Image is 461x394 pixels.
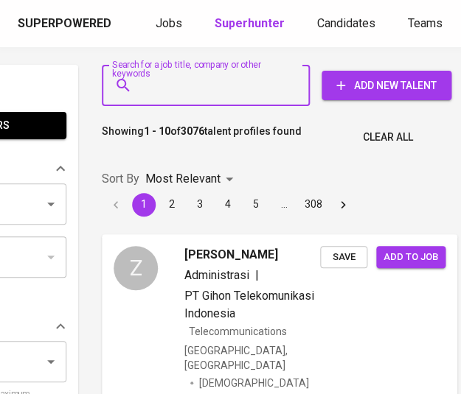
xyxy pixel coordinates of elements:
button: Open [41,194,61,214]
p: Showing of talent profiles found [102,124,302,151]
button: Save [320,246,367,269]
nav: pagination navigation [102,193,357,217]
span: Jobs [156,16,182,30]
a: Superhunter [215,15,288,33]
span: Clear All [363,128,413,147]
div: … [272,197,296,211]
span: Administrasi [184,268,249,282]
div: Most Relevant [145,166,238,193]
b: 1 - 10 [144,125,170,137]
button: Go to next page [331,193,355,217]
span: Candidates [317,16,375,30]
button: Go to page 3 [188,193,212,217]
button: Go to page 5 [244,193,268,217]
button: Go to page 4 [216,193,240,217]
button: Add New Talent [322,71,451,100]
button: Go to page 2 [160,193,184,217]
span: | [255,267,259,284]
b: Superhunter [215,16,285,30]
a: Candidates [317,15,378,33]
a: Jobs [156,15,185,33]
button: Clear All [357,124,419,151]
a: Teams [408,15,446,33]
b: 3076 [181,125,204,137]
span: PT Gihon Telekomunikasi Indonesia [184,289,314,320]
button: Add to job [376,246,446,269]
span: Teams [408,16,443,30]
button: Go to page 308 [300,193,327,217]
div: Z [114,246,158,290]
div: Superpowered [18,15,111,32]
span: [DEMOGRAPHIC_DATA] [199,376,311,390]
span: Telecommunications [189,326,287,337]
span: Save [327,249,360,266]
span: [PERSON_NAME] [184,246,278,264]
a: Superpowered [18,15,114,32]
div: [GEOGRAPHIC_DATA], [GEOGRAPHIC_DATA] [184,343,320,373]
p: Sort By [102,170,139,188]
span: Add New Talent [333,77,440,95]
button: page 1 [132,193,156,217]
p: Most Relevant [145,170,221,188]
button: Open [41,351,61,372]
span: Add to job [384,249,438,266]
